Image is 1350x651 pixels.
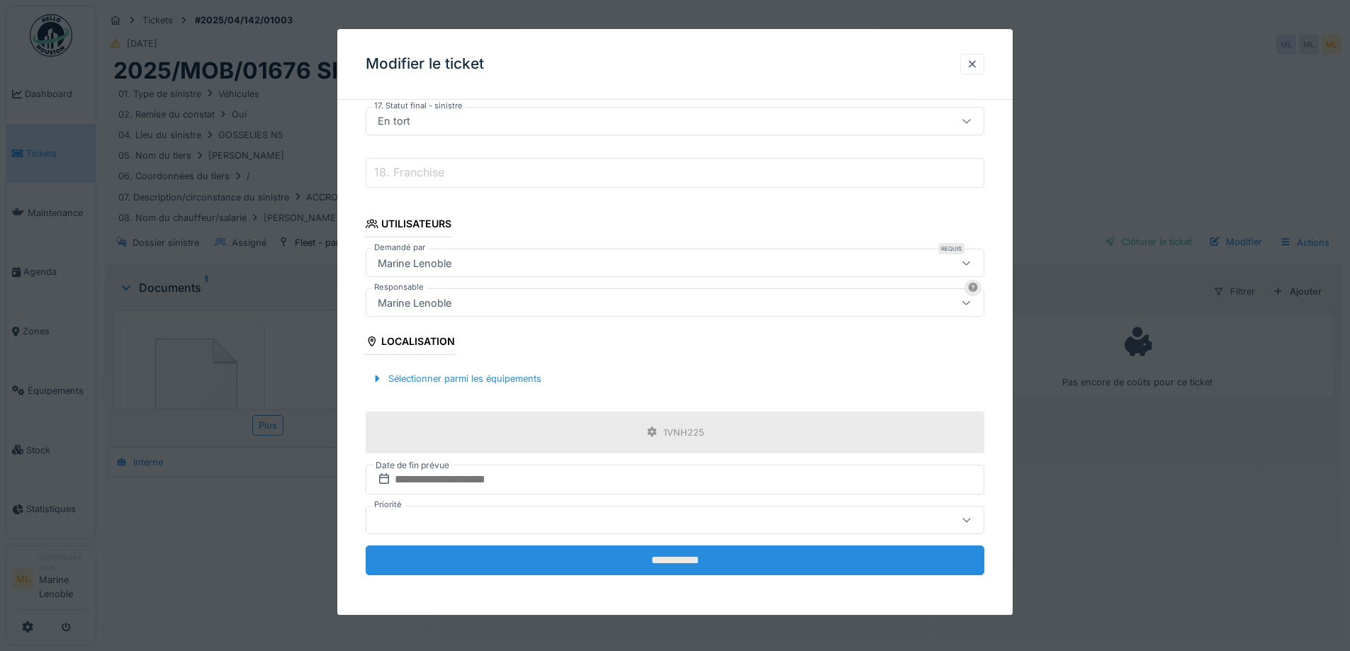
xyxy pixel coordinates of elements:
[371,164,447,181] label: 18. Franchise
[371,282,427,294] label: Responsable
[372,256,457,271] div: Marine Lenoble
[663,426,704,439] div: 1VNH225
[372,295,457,311] div: Marine Lenoble
[366,214,451,238] div: Utilisateurs
[371,499,405,511] label: Priorité
[374,458,451,473] label: Date de fin prévue
[938,244,964,255] div: Requis
[372,114,416,130] div: En tort
[366,370,547,389] div: Sélectionner parmi les équipements
[366,332,455,356] div: Localisation
[366,55,484,73] h3: Modifier le ticket
[371,242,428,254] label: Demandé par
[371,101,466,113] label: 17. Statut final - sinistre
